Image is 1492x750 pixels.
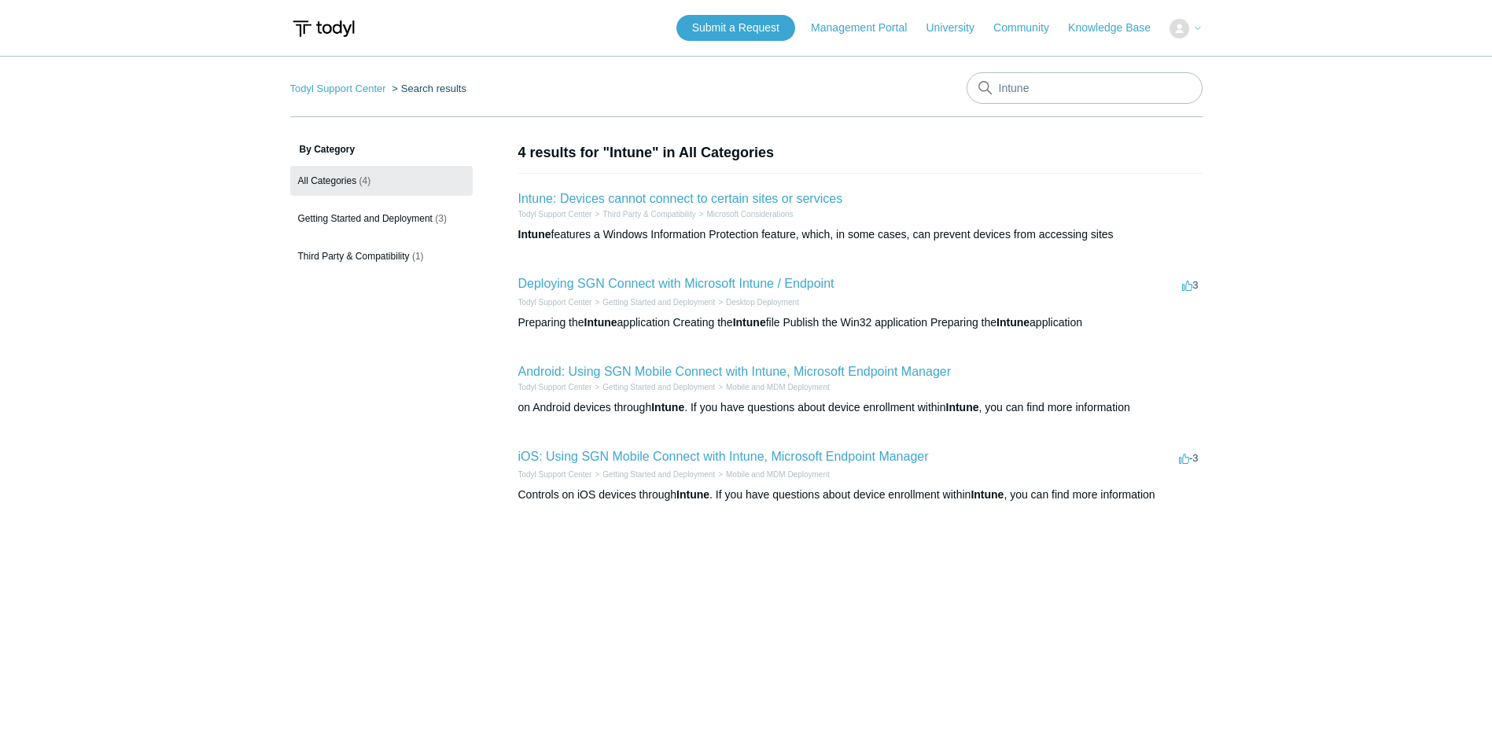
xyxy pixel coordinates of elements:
a: Mobile and MDM Deployment [726,470,830,479]
li: Mobile and MDM Deployment [715,469,830,480]
a: Management Portal [811,20,923,36]
li: Search results [389,83,466,94]
a: University [926,20,989,36]
a: Getting Started and Deployment (3) [290,204,473,233]
li: Getting Started and Deployment [591,296,715,308]
span: (4) [359,175,371,186]
a: Todyl Support Center [518,210,592,219]
h3: By Category [290,142,473,156]
em: Intune [997,316,1030,329]
a: Microsoft Considerations [707,210,794,219]
a: Todyl Support Center [518,383,592,392]
a: Todyl Support Center [518,298,592,307]
span: (1) [412,251,424,262]
a: Knowledge Base [1068,20,1166,36]
span: Third Party & Compatibility [298,251,410,262]
li: Getting Started and Deployment [591,381,715,393]
em: Intune [584,316,617,329]
div: Controls on iOS devices through . If you have questions about device enrollment within , you can ... [518,487,1203,503]
a: Todyl Support Center [290,83,386,94]
li: Third Party & Compatibility [591,208,695,220]
a: Intune: Devices cannot connect to certain sites or services [518,192,843,205]
span: (3) [435,213,447,224]
li: Todyl Support Center [518,469,592,480]
a: Mobile and MDM Deployment [726,383,830,392]
a: Getting Started and Deployment [602,470,715,479]
span: -3 [1179,452,1199,464]
em: Intune [733,316,766,329]
li: Getting Started and Deployment [591,469,715,480]
em: Intune [676,488,709,501]
em: Intune [651,401,684,414]
div: Preparing the application Creating the file Publish the Win32 application Preparing the application [518,314,1203,331]
a: Third Party & Compatibility [602,210,695,219]
span: All Categories [298,175,357,186]
em: Intune [946,401,979,414]
em: Intune [518,228,551,241]
input: Search [967,72,1203,104]
h1: 4 results for "Intune" in All Categories [518,142,1203,164]
a: Third Party & Compatibility (1) [290,241,473,271]
li: Microsoft Considerations [696,208,794,220]
div: features a Windows Information Protection feature, which, in some cases, can prevent devices from... [518,226,1203,243]
a: Android: Using SGN Mobile Connect with Intune, Microsoft Endpoint Manager [518,365,952,378]
a: Deploying SGN Connect with Microsoft Intune / Endpoint [518,277,834,290]
li: Todyl Support Center [518,208,592,220]
li: Mobile and MDM Deployment [715,381,830,393]
span: Getting Started and Deployment [298,213,433,224]
a: iOS: Using SGN Mobile Connect with Intune, Microsoft Endpoint Manager [518,450,929,463]
a: Todyl Support Center [518,470,592,479]
a: All Categories (4) [290,166,473,196]
li: Todyl Support Center [290,83,389,94]
a: Community [993,20,1065,36]
li: Todyl Support Center [518,296,592,308]
div: on Android devices through . If you have questions about device enrollment within , you can find ... [518,399,1203,416]
li: Desktop Deployment [715,296,799,308]
a: Submit a Request [676,15,795,41]
span: 3 [1182,279,1198,291]
a: Desktop Deployment [726,298,799,307]
a: Getting Started and Deployment [602,383,715,392]
em: Intune [971,488,1004,501]
a: Getting Started and Deployment [602,298,715,307]
img: Todyl Support Center Help Center home page [290,14,357,43]
li: Todyl Support Center [518,381,592,393]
